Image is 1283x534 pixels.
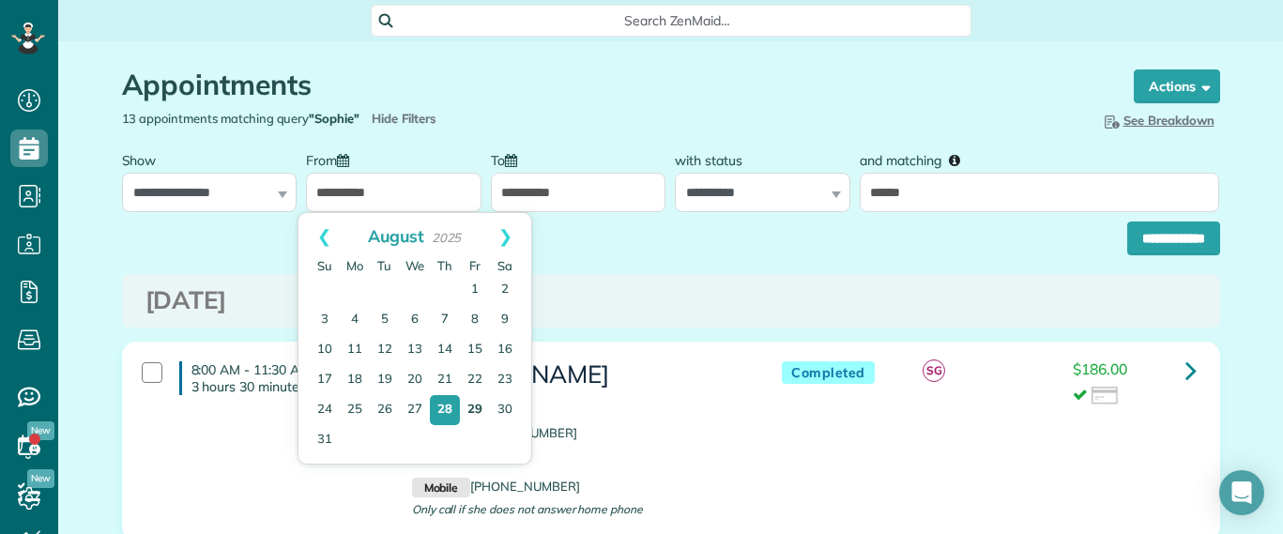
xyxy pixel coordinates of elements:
[370,365,400,395] a: 19
[480,213,531,260] a: Next
[1092,387,1120,407] img: icon_credit_card_neutral-3d9a980bd25ce6dbb0f2033d7200983694762465c175678fcbc2d8f4bc43548e.png
[460,335,490,365] a: 15
[1134,69,1220,103] button: Actions
[145,287,1197,314] h3: [DATE]
[298,213,350,260] a: Prev
[469,258,481,273] span: Friday
[430,305,460,335] a: 7
[377,258,391,273] span: Tuesday
[179,361,384,395] h4: 8:00 AM - 11:30 AM
[460,395,490,425] a: 29
[372,110,436,128] span: Hide Filters
[340,305,370,335] a: 4
[340,395,370,425] a: 25
[490,395,520,425] a: 30
[317,258,332,273] span: Sunday
[430,365,460,395] a: 21
[405,258,424,273] span: Wednesday
[860,142,973,176] label: and matching
[430,335,460,365] a: 14
[460,275,490,305] a: 1
[400,305,430,335] a: 6
[460,365,490,395] a: 22
[370,335,400,365] a: 12
[368,225,424,246] span: August
[412,478,470,498] small: Mobile
[306,142,359,176] label: From
[782,361,875,385] span: Completed
[400,365,430,395] a: 20
[1219,470,1264,515] div: Open Intercom Messenger
[1101,113,1214,128] span: See Breakdown
[108,110,671,128] div: 13 appointments matching query
[372,111,436,126] a: Hide Filters
[370,395,400,425] a: 26
[400,335,430,365] a: 13
[310,425,340,455] a: 31
[1095,110,1220,130] button: See Breakdown
[1073,359,1127,378] span: $186.00
[310,365,340,395] a: 17
[310,335,340,365] a: 10
[412,361,744,389] h3: [PERSON_NAME]
[490,365,520,395] a: 23
[340,335,370,365] a: 11
[437,258,452,273] span: Thursday
[412,425,577,440] a: Home[PHONE_NUMBER]
[460,305,490,335] a: 8
[310,395,340,425] a: 24
[309,111,359,126] strong: "Sophie"
[370,305,400,335] a: 5
[412,502,643,516] span: Only call if she does not answer home phone
[191,378,384,395] p: 3 hours 30 minutes
[491,142,527,176] label: To
[400,395,430,425] a: 27
[923,359,945,382] span: SG
[490,335,520,365] a: 16
[430,395,460,425] a: 28
[490,275,520,305] a: 2
[412,397,744,415] p: [STREET_ADDRESS]
[412,479,580,494] a: Mobile[PHONE_NUMBER]
[497,258,512,273] span: Saturday
[432,230,462,245] span: 2025
[340,365,370,395] a: 18
[490,305,520,335] a: 9
[122,69,1098,100] h1: Appointments
[310,305,340,335] a: 3
[346,258,363,273] span: Monday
